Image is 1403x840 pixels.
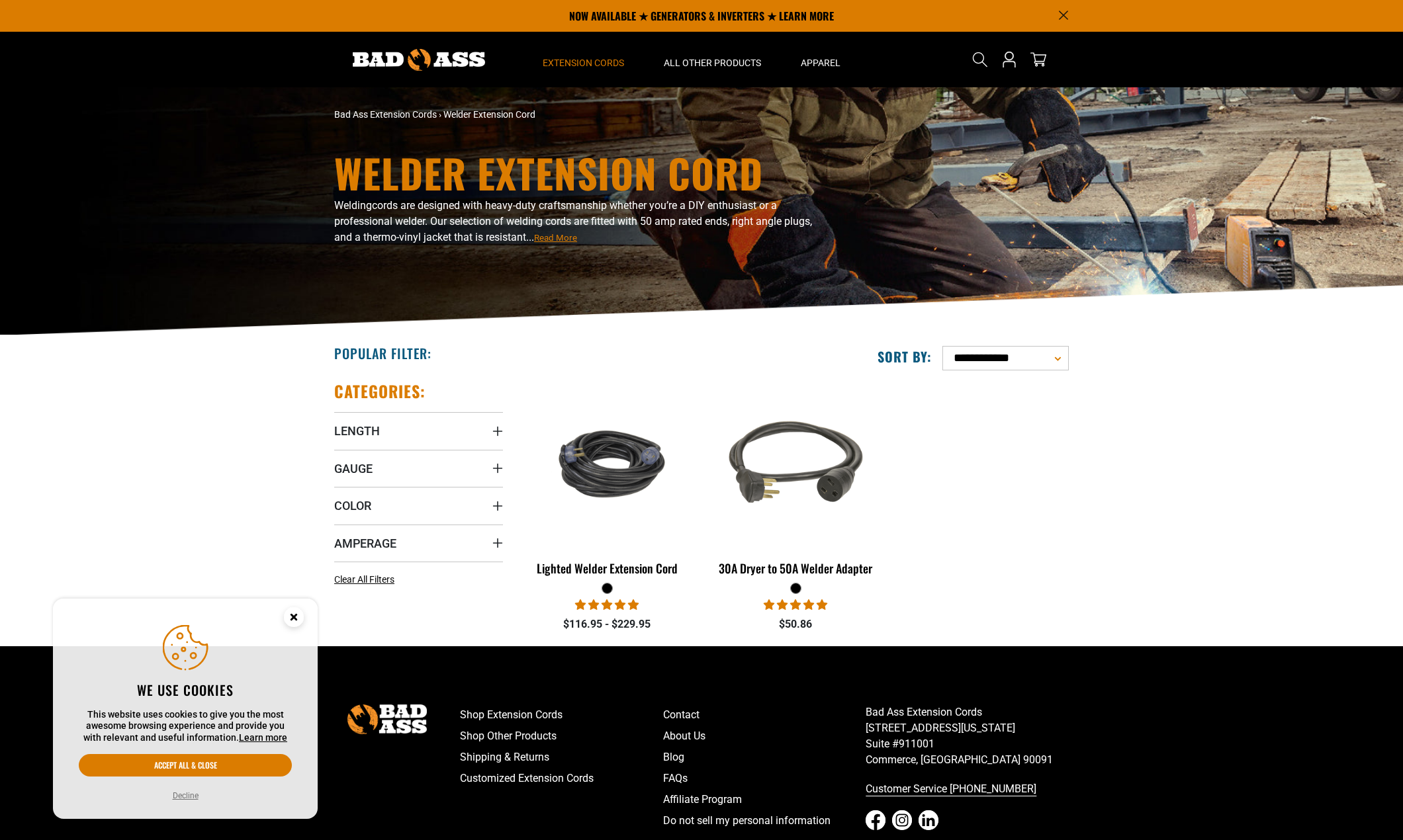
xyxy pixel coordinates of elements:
button: Decline [169,789,203,802]
h1: Welder Extension Cord [334,153,817,192]
a: black 30A Dryer to 50A Welder Adapter [711,381,880,582]
a: Clear All Filters [334,573,400,587]
a: Shipping & Returns [460,747,663,768]
summary: Search [970,49,991,70]
span: Read More [534,233,577,243]
span: Color [334,498,371,513]
summary: Extension Cords [523,32,644,87]
summary: Length [334,412,503,449]
span: 5.00 stars [575,599,639,611]
p: This website uses cookies to give you the most awesome browsing experience and provide you with r... [79,709,292,744]
a: Learn more [239,732,287,743]
summary: Apparel [781,32,860,87]
span: Welder Extension Cord [443,109,535,120]
span: Extension Cords [543,57,624,69]
a: Bad Ass Extension Cords [334,109,437,120]
div: $116.95 - $229.95 [523,616,692,632]
a: Shop Other Products [460,726,663,747]
a: Do not sell my personal information [663,810,866,831]
span: Apparel [801,57,840,69]
span: Clear All Filters [334,574,394,585]
span: Amperage [334,536,396,551]
img: black [524,413,691,515]
h2: Popular Filter: [334,345,431,362]
a: Customized Extension Cords [460,768,663,789]
summary: Color [334,487,503,524]
span: Gauge [334,461,373,476]
div: 30A Dryer to 50A Welder Adapter [711,562,880,574]
img: Bad Ass Extension Cords [353,49,485,71]
a: About Us [663,726,866,747]
img: black [712,388,879,540]
h2: We use cookies [79,681,292,698]
a: Shop Extension Cords [460,704,663,726]
h2: Categories: [334,381,426,401]
a: black Lighted Welder Extension Cord [523,381,692,582]
span: 5.00 stars [764,599,827,611]
summary: Gauge [334,450,503,487]
span: Length [334,423,380,439]
label: Sort by: [878,348,932,365]
p: Bad Ass Extension Cords [STREET_ADDRESS][US_STATE] Suite #911001 Commerce, [GEOGRAPHIC_DATA] 90091 [866,704,1069,768]
button: Accept all & close [79,754,292,777]
img: Bad Ass Extension Cords [347,704,427,734]
div: $50.86 [711,616,880,632]
summary: Amperage [334,525,503,562]
a: Affiliate Program [663,789,866,810]
summary: All Other Products [644,32,781,87]
aside: Cookie Consent [53,599,318,819]
a: FAQs [663,768,866,789]
div: Lighted Welder Extension Cord [523,562,692,574]
a: Contact [663,704,866,726]
p: Welding [334,198,817,245]
a: Blog [663,747,866,768]
nav: breadcrumbs [334,108,817,122]
span: All Other Products [664,57,761,69]
a: Customer Service [PHONE_NUMBER] [866,778,1069,800]
span: cords are designed with heavy-duty craftsmanship whether you’re a DIY enthusiast or a professiona... [334,199,812,243]
span: › [439,109,441,120]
